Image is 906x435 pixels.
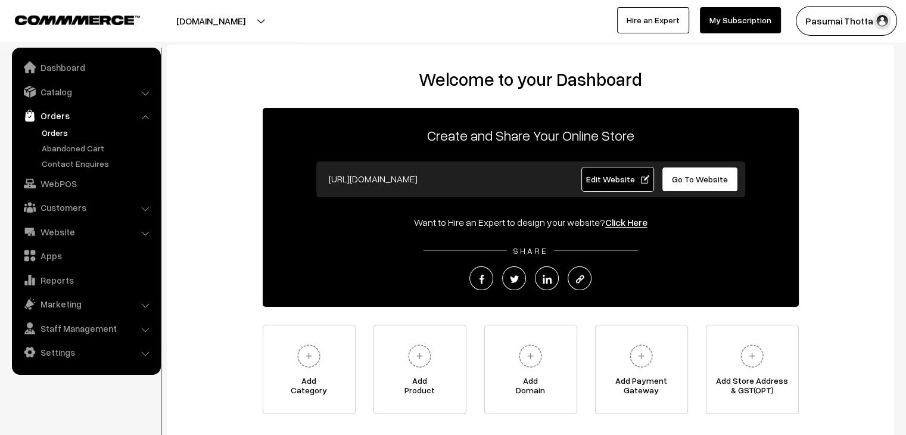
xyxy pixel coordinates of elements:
span: Add Product [374,376,466,400]
img: COMMMERCE [15,15,140,24]
a: Add Store Address& GST(OPT) [706,325,799,414]
a: Hire an Expert [617,7,689,33]
a: Orders [39,126,157,139]
a: Settings [15,341,157,363]
h2: Welcome to your Dashboard [179,69,882,90]
a: Website [15,221,157,243]
img: plus.svg [736,340,768,372]
img: plus.svg [625,340,658,372]
span: Add Store Address & GST(OPT) [706,376,798,400]
a: Abandoned Cart [39,142,157,154]
img: plus.svg [403,340,436,372]
a: AddProduct [373,325,466,414]
a: Edit Website [581,167,654,192]
div: Want to Hire an Expert to design your website? [263,215,799,229]
a: AddDomain [484,325,577,414]
img: plus.svg [292,340,325,372]
span: Add Payment Gateway [596,376,687,400]
span: Edit Website [586,174,649,184]
span: SHARE [507,246,554,256]
a: Orders [15,105,157,126]
a: Contact Enquires [39,157,157,170]
a: Reports [15,269,157,291]
a: Go To Website [662,167,739,192]
a: Click Here [605,216,647,228]
a: Staff Management [15,318,157,339]
button: [DOMAIN_NAME] [135,6,287,36]
p: Create and Share Your Online Store [263,125,799,146]
a: Apps [15,245,157,266]
a: AddCategory [263,325,356,414]
span: Go To Website [672,174,728,184]
img: user [873,12,891,30]
button: Pasumai Thotta… [796,6,897,36]
a: COMMMERCE [15,12,119,26]
img: plus.svg [514,340,547,372]
span: Add Category [263,376,355,400]
a: Add PaymentGateway [595,325,688,414]
a: WebPOS [15,173,157,194]
a: Marketing [15,293,157,315]
a: Catalog [15,81,157,102]
a: Dashboard [15,57,157,78]
span: Add Domain [485,376,577,400]
a: Customers [15,197,157,218]
a: My Subscription [700,7,781,33]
